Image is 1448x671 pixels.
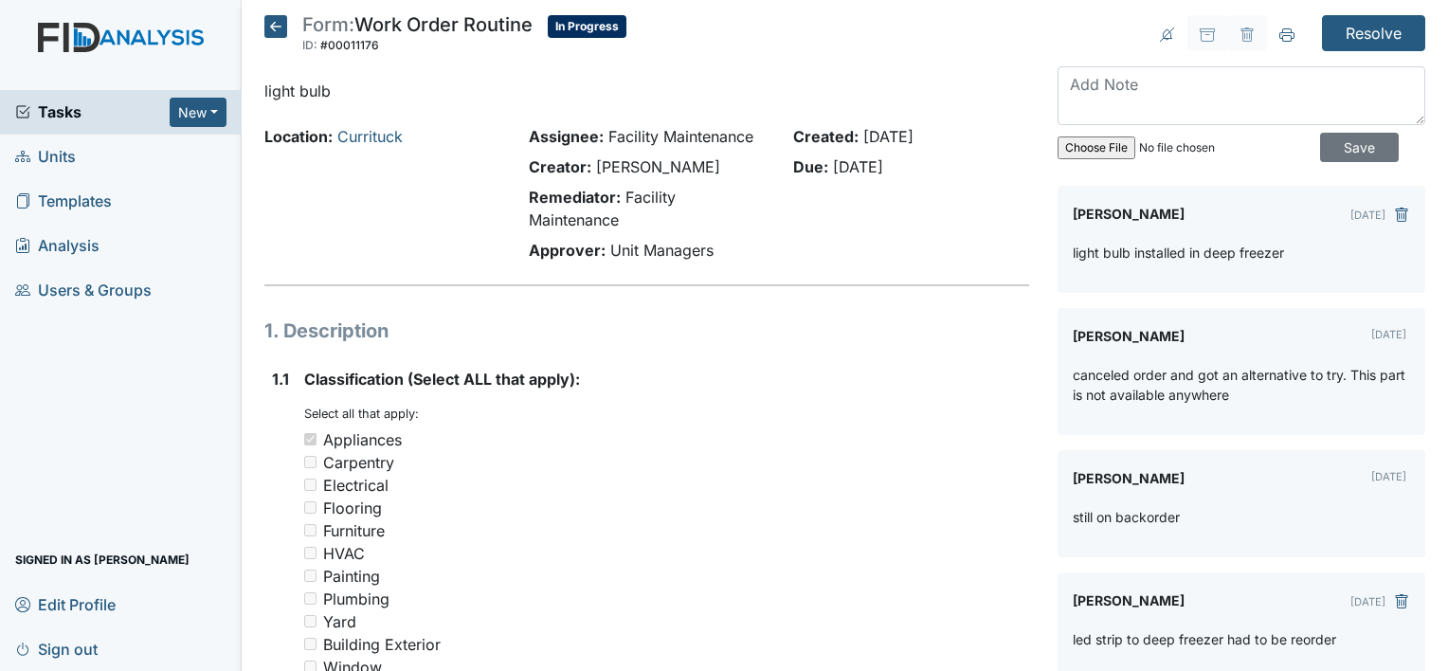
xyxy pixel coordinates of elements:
div: Yard [323,610,356,633]
input: Plumbing [304,592,317,605]
input: Carpentry [304,456,317,468]
h1: 1. Description [264,317,1029,345]
div: Furniture [323,519,385,542]
strong: Creator: [529,157,591,176]
span: Classification (Select ALL that apply): [304,370,580,389]
div: Appliances [323,428,402,451]
input: Flooring [304,501,317,514]
input: Yard [304,615,317,627]
label: [PERSON_NAME] [1073,465,1185,492]
span: Units [15,142,76,172]
input: HVAC [304,547,317,559]
button: New [170,98,226,127]
span: In Progress [548,15,626,38]
span: Unit Managers [610,241,714,260]
span: [DATE] [863,127,914,146]
strong: Location: [264,127,333,146]
small: [DATE] [1371,470,1406,483]
input: Electrical [304,479,317,491]
div: Electrical [323,474,389,497]
p: canceled order and got an alternative to try. This part is not available anywhere [1073,365,1410,405]
span: [PERSON_NAME] [596,157,720,176]
span: Form: [302,13,354,36]
strong: Due: [793,157,828,176]
span: Edit Profile [15,589,116,619]
span: Templates [15,187,112,216]
p: still on backorder [1073,507,1180,527]
a: Currituck [337,127,403,146]
div: HVAC [323,542,365,565]
p: light bulb installed in deep freezer [1073,243,1284,263]
span: Facility Maintenance [608,127,753,146]
div: Work Order Routine [302,15,533,57]
input: Appliances [304,433,317,445]
strong: Remediator: [529,188,621,207]
span: ID: [302,38,317,52]
input: Painting [304,570,317,582]
input: Building Exterior [304,638,317,650]
label: [PERSON_NAME] [1073,323,1185,350]
span: #00011176 [320,38,379,52]
input: Resolve [1322,15,1425,51]
strong: Created: [793,127,859,146]
span: Sign out [15,634,98,663]
p: led strip to deep freezer had to be reorder [1073,629,1336,649]
input: Save [1320,133,1399,162]
div: Plumbing [323,588,389,610]
label: [PERSON_NAME] [1073,201,1185,227]
span: [DATE] [833,157,883,176]
div: Building Exterior [323,633,441,656]
strong: Approver: [529,241,606,260]
span: Signed in as [PERSON_NAME] [15,545,190,574]
label: [PERSON_NAME] [1073,588,1185,614]
span: Users & Groups [15,276,152,305]
input: Furniture [304,524,317,536]
div: Carpentry [323,451,394,474]
small: [DATE] [1371,328,1406,341]
p: light bulb [264,80,1029,102]
div: Painting [323,565,380,588]
strong: Assignee: [529,127,604,146]
small: [DATE] [1350,595,1385,608]
a: Tasks [15,100,170,123]
small: Select all that apply: [304,407,419,421]
div: Flooring [323,497,382,519]
span: Analysis [15,231,100,261]
label: 1.1 [272,368,289,390]
small: [DATE] [1350,209,1385,222]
